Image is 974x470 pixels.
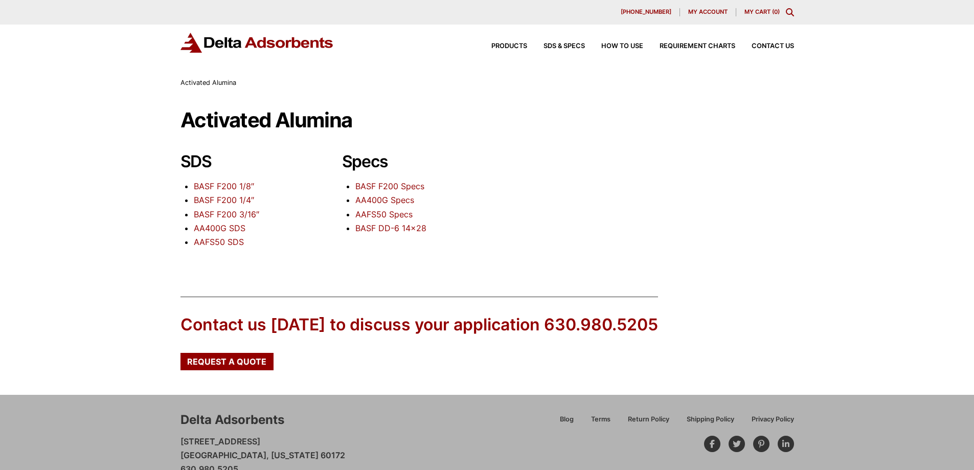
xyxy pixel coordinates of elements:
[187,357,266,366] span: Request a Quote
[194,195,254,205] a: BASF F200 1/4″
[527,43,585,50] a: SDS & SPECS
[560,416,574,423] span: Blog
[180,79,236,86] span: Activated Alumina
[194,223,245,233] a: AA400G SDS
[619,414,678,432] a: Return Policy
[621,9,671,15] span: [PHONE_NUMBER]
[774,8,778,15] span: 0
[355,181,424,191] a: BASF F200 Specs
[355,223,426,233] a: BASF DD-6 14×28
[735,43,794,50] a: Contact Us
[180,314,658,337] div: Contact us [DATE] to discuss your application 630.980.5205
[680,8,736,16] a: My account
[194,209,259,219] a: BASF F200 3/16″
[475,43,527,50] a: Products
[180,33,334,53] img: Delta Adsorbents
[543,43,585,50] span: SDS & SPECS
[628,416,669,423] span: Return Policy
[601,43,643,50] span: How to Use
[355,209,413,219] a: AAFS50 Specs
[194,181,254,191] a: BASF F200 1/8″
[582,414,619,432] a: Terms
[752,43,794,50] span: Contact Us
[180,152,309,171] h2: SDS
[643,43,735,50] a: Requirement Charts
[342,152,471,171] h2: Specs
[585,43,643,50] a: How to Use
[688,9,728,15] span: My account
[551,414,582,432] a: Blog
[355,195,414,205] a: AA400G Specs
[180,109,794,131] h1: Activated Alumina
[180,353,274,370] a: Request a Quote
[660,43,735,50] span: Requirement Charts
[744,8,780,15] a: My Cart (0)
[180,411,284,429] div: Delta Adsorbents
[591,416,610,423] span: Terms
[687,416,734,423] span: Shipping Policy
[786,8,794,16] div: Toggle Modal Content
[743,414,794,432] a: Privacy Policy
[752,416,794,423] span: Privacy Policy
[613,8,680,16] a: [PHONE_NUMBER]
[678,414,743,432] a: Shipping Policy
[194,237,244,247] a: AAFS50 SDS
[491,43,527,50] span: Products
